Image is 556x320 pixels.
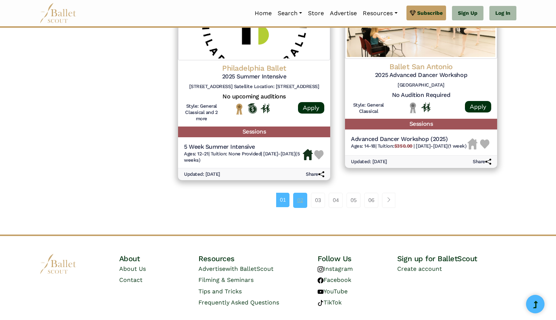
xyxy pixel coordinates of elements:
img: youtube logo [318,289,324,295]
a: Log In [489,6,516,21]
a: Apply [465,101,491,112]
a: Apply [298,102,324,114]
img: National [235,103,244,115]
h6: Style: General Classical and 2 more [184,103,219,122]
h4: Philadelphia Ballet [184,63,324,73]
h6: | | [184,151,303,164]
span: Ages: 12-21 [184,151,208,156]
h5: No Audition Required [351,91,491,99]
a: Advertisewith BalletScout [198,265,274,272]
h4: Resources [198,254,318,263]
img: In Person [421,102,431,112]
h5: 5 Week Summer Intensive [184,143,303,151]
a: 05 [346,193,361,208]
h5: 2025 Summer Intensive [184,73,324,81]
h4: Ballet San Antonio [351,62,491,71]
a: Store [305,6,327,21]
a: 01 [276,193,289,207]
span: with BalletScout [225,265,274,272]
a: 02 [293,193,307,208]
a: About Us [119,265,146,272]
h6: [GEOGRAPHIC_DATA] [351,82,491,88]
img: In Person [261,104,270,113]
h4: Sign up for BalletScout [397,254,516,263]
a: Search [275,6,305,21]
img: logo [40,254,77,274]
h6: | | [351,143,466,149]
img: Local [408,102,418,114]
a: Filming & Seminars [198,276,254,283]
img: gem.svg [410,9,416,17]
span: Subscribe [417,9,443,17]
img: tiktok logo [318,300,324,306]
a: Frequently Asked Questions [198,299,279,306]
a: Advertise [327,6,360,21]
img: Offers Scholarship [248,103,257,114]
h6: Share [306,171,324,178]
a: Tips and Tricks [198,288,242,295]
a: TikTok [318,299,342,306]
img: instagram logo [318,266,324,272]
h4: About [119,254,199,263]
img: facebook logo [318,277,324,283]
a: 06 [364,193,378,208]
h6: Updated: [DATE] [184,171,220,178]
img: Heart [480,139,489,149]
a: 04 [329,193,343,208]
a: Subscribe [406,6,446,20]
nav: Page navigation example [276,193,399,208]
span: Tuition: [378,143,413,149]
h5: Advanced Dancer Workshop (2025) [351,135,466,143]
a: Resources [360,6,400,21]
span: Tuition: None Provided [211,151,261,156]
span: Ages: 14-18 [351,143,375,149]
b: $350.00 [394,143,412,149]
h4: Follow Us [318,254,397,263]
a: YouTube [318,288,348,295]
a: Sign Up [452,6,483,21]
h5: Sessions [345,119,497,129]
h5: 2025 Advanced Dancer Workshop [351,71,491,79]
h5: Sessions [178,127,330,137]
img: Housing Available [303,149,313,160]
a: 03 [311,193,325,208]
img: Housing Unavailable [468,138,478,149]
h6: Updated: [DATE] [351,159,387,165]
a: Contact [119,276,143,283]
h5: No upcoming auditions [184,93,324,101]
h6: [STREET_ADDRESS] Satellite Location: [STREET_ADDRESS] [184,84,324,90]
h6: Share [473,159,491,165]
a: Home [252,6,275,21]
span: [DATE]-[DATE] (1 week) [416,143,466,149]
a: Facebook [318,276,351,283]
a: Instagram [318,265,353,272]
img: Heart [314,150,324,159]
a: Create account [397,265,442,272]
span: [DATE]-[DATE] (5 weeks) [184,151,300,163]
h6: Style: General Classical [351,102,386,115]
